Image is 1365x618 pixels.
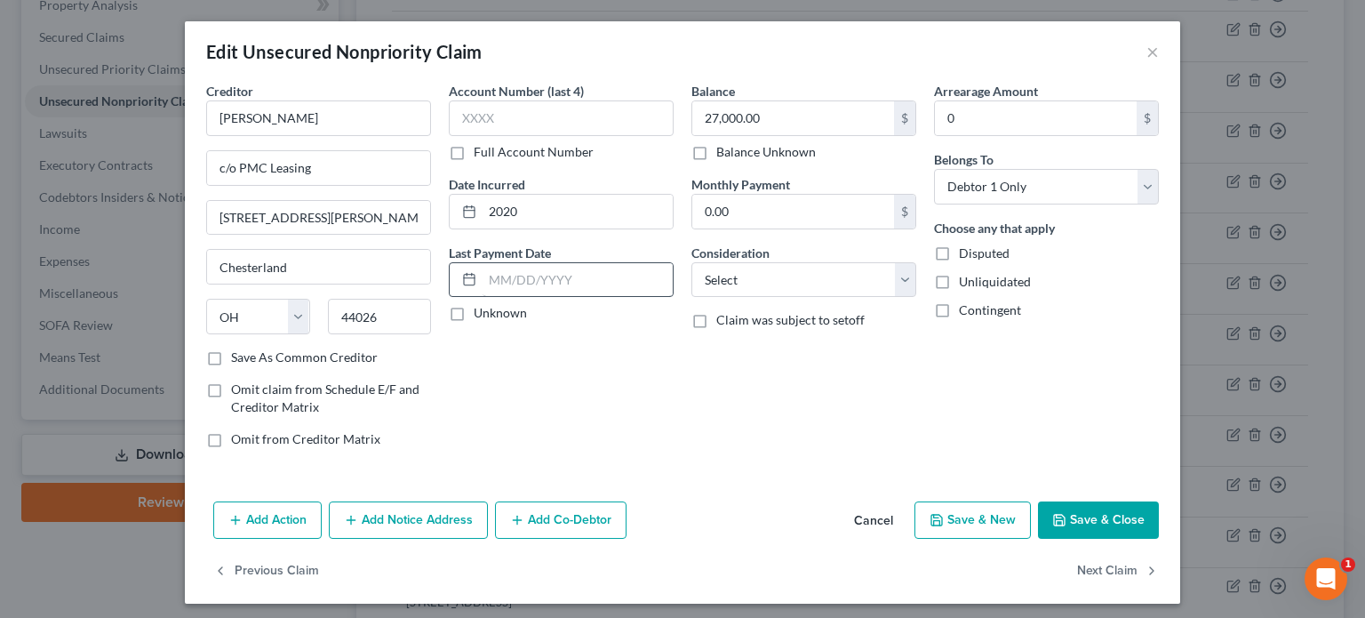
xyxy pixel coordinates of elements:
div: $ [894,101,915,135]
label: Arrearage Amount [934,82,1038,100]
button: × [1146,41,1159,62]
span: Disputed [959,245,1010,261]
button: Save & Close [1038,502,1159,539]
input: Search creditor by name... [206,100,431,136]
label: Monthly Payment [691,175,790,194]
label: Save As Common Creditor [231,349,378,366]
button: Add Notice Address [329,502,488,539]
input: 0.00 [692,101,894,135]
label: Last Payment Date [449,244,551,262]
button: Add Action [213,502,322,539]
div: Edit Unsecured Nonpriority Claim [206,39,483,64]
input: MM/DD/YYYY [483,263,673,297]
span: Omit claim from Schedule E/F and Creditor Matrix [231,381,419,414]
span: Belongs To [934,152,994,167]
span: 1 [1341,558,1355,572]
button: Next Claim [1077,553,1159,590]
input: Enter address... [207,151,430,185]
input: 0.00 [692,195,894,229]
span: Contingent [959,302,1021,317]
button: Add Co-Debtor [495,502,627,539]
input: Apt, Suite, etc... [207,201,430,235]
input: Enter city... [207,250,430,284]
span: Omit from Creditor Matrix [231,431,380,446]
input: XXXX [449,100,674,136]
label: Date Incurred [449,175,525,194]
span: Unliquidated [959,274,1031,289]
iframe: Intercom live chat [1305,558,1347,600]
button: Save & New [914,502,1031,539]
div: $ [894,195,915,229]
input: 0.00 [935,101,1137,135]
label: Balance Unknown [716,143,816,161]
label: Full Account Number [474,143,594,161]
div: $ [1137,101,1158,135]
input: Enter zip... [328,299,432,334]
label: Account Number (last 4) [449,82,584,100]
input: MM/DD/YYYY [483,195,673,229]
button: Cancel [840,503,907,539]
label: Consideration [691,244,770,262]
span: Claim was subject to setoff [716,312,865,327]
span: Creditor [206,84,253,99]
label: Choose any that apply [934,219,1055,237]
label: Unknown [474,304,527,322]
button: Previous Claim [213,553,319,590]
label: Balance [691,82,735,100]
